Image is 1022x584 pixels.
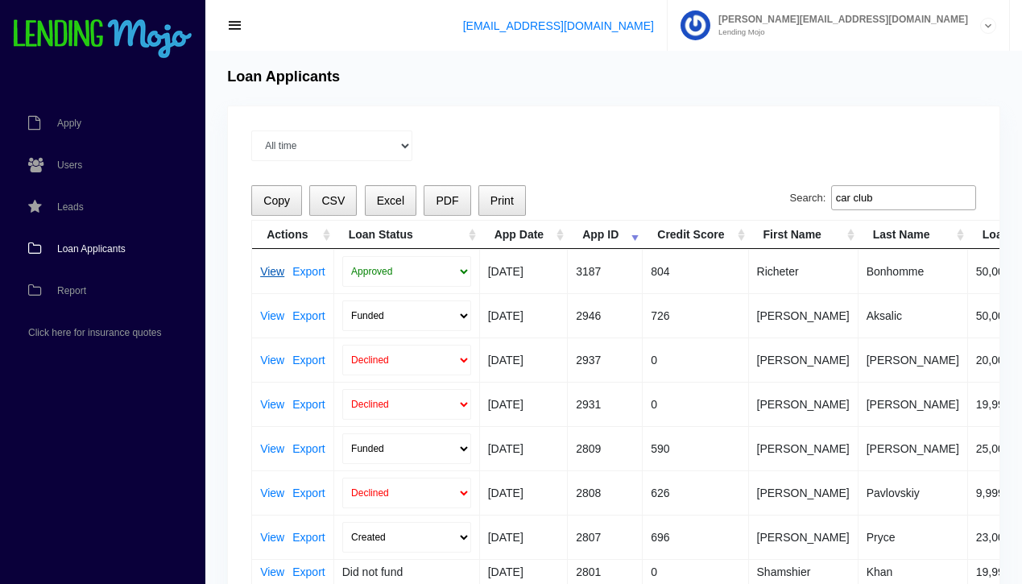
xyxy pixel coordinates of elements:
[749,382,859,426] td: [PERSON_NAME]
[643,470,748,515] td: 626
[568,382,643,426] td: 2931
[292,566,325,578] a: Export
[568,470,643,515] td: 2808
[859,293,968,338] td: Aksalic
[480,559,568,584] td: [DATE]
[463,19,654,32] a: [EMAIL_ADDRESS][DOMAIN_NAME]
[749,470,859,515] td: [PERSON_NAME]
[251,185,302,217] button: Copy
[57,202,84,212] span: Leads
[859,470,968,515] td: Pavlovskiy
[478,185,526,217] button: Print
[643,515,748,559] td: 696
[57,118,81,128] span: Apply
[292,310,325,321] a: Export
[749,293,859,338] td: [PERSON_NAME]
[334,559,480,584] td: Did not fund
[859,382,968,426] td: [PERSON_NAME]
[28,328,161,338] span: Click here for insurance quotes
[568,426,643,470] td: 2809
[859,338,968,382] td: [PERSON_NAME]
[260,443,284,454] a: View
[859,426,968,470] td: [PERSON_NAME]
[57,244,126,254] span: Loan Applicants
[377,194,404,207] span: Excel
[260,532,284,543] a: View
[263,194,290,207] span: Copy
[260,487,284,499] a: View
[643,293,748,338] td: 726
[643,382,748,426] td: 0
[859,221,968,249] th: Last Name: activate to sort column ascending
[424,185,470,217] button: PDF
[252,221,334,249] th: Actions: activate to sort column ascending
[309,185,357,217] button: CSV
[260,566,284,578] a: View
[480,470,568,515] td: [DATE]
[831,185,976,211] input: Search:
[568,249,643,293] td: 3187
[643,426,748,470] td: 590
[643,338,748,382] td: 0
[749,559,859,584] td: Shamshier
[710,14,968,24] span: [PERSON_NAME][EMAIL_ADDRESS][DOMAIN_NAME]
[260,354,284,366] a: View
[568,559,643,584] td: 2801
[480,249,568,293] td: [DATE]
[260,399,284,410] a: View
[57,160,82,170] span: Users
[365,185,417,217] button: Excel
[859,559,968,584] td: Khan
[480,382,568,426] td: [DATE]
[292,487,325,499] a: Export
[859,249,968,293] td: Bonhomme
[292,532,325,543] a: Export
[681,10,710,40] img: Profile image
[749,426,859,470] td: [PERSON_NAME]
[292,354,325,366] a: Export
[749,221,859,249] th: First Name: activate to sort column ascending
[334,221,480,249] th: Loan Status: activate to sort column ascending
[292,399,325,410] a: Export
[749,515,859,559] td: [PERSON_NAME]
[643,221,748,249] th: Credit Score: activate to sort column ascending
[568,293,643,338] td: 2946
[568,338,643,382] td: 2937
[57,286,86,296] span: Report
[643,249,748,293] td: 804
[12,19,193,60] img: logo-small.png
[490,194,514,207] span: Print
[790,185,976,211] label: Search:
[643,559,748,584] td: 0
[749,249,859,293] td: Richeter
[480,293,568,338] td: [DATE]
[480,221,568,249] th: App Date: activate to sort column ascending
[710,28,968,36] small: Lending Mojo
[749,338,859,382] td: [PERSON_NAME]
[480,515,568,559] td: [DATE]
[436,194,458,207] span: PDF
[480,426,568,470] td: [DATE]
[321,194,345,207] span: CSV
[568,515,643,559] td: 2807
[480,338,568,382] td: [DATE]
[292,266,325,277] a: Export
[568,221,643,249] th: App ID: activate to sort column ascending
[292,443,325,454] a: Export
[859,515,968,559] td: Pryce
[260,266,284,277] a: View
[227,68,340,86] h4: Loan Applicants
[260,310,284,321] a: View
